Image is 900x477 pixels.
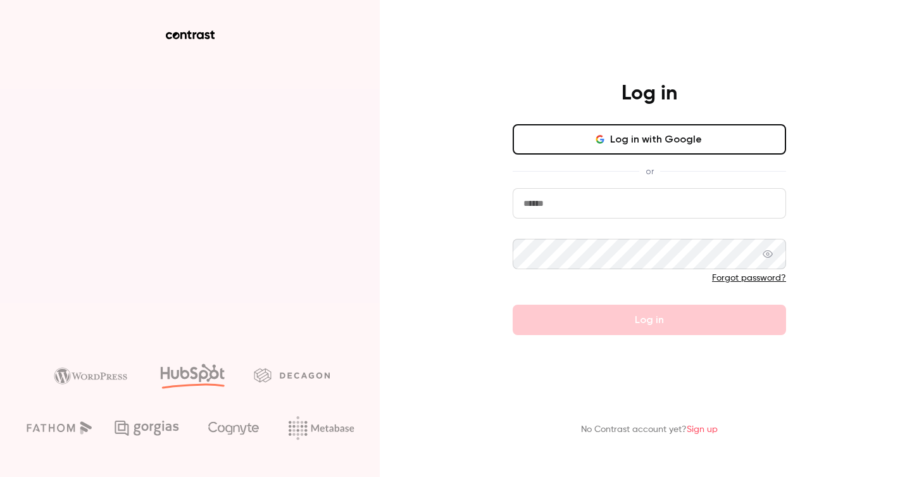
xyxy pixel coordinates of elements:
[581,423,718,436] p: No Contrast account yet?
[639,165,660,178] span: or
[254,368,330,382] img: decagon
[712,274,786,283] a: Forgot password?
[513,124,786,155] button: Log in with Google
[687,425,718,434] a: Sign up
[622,81,677,106] h4: Log in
